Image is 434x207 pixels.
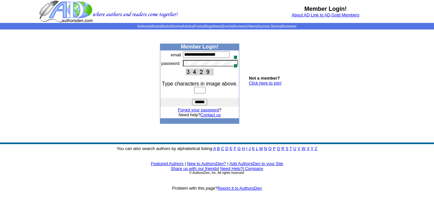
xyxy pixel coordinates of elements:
a: R [281,146,284,151]
a: Q [277,146,280,151]
a: A [213,146,216,151]
font: | [185,161,186,166]
a: Share us with our friends [171,166,218,171]
font: Type characters in image above. [162,81,238,86]
a: Featured Authors [151,161,184,166]
img: This Is CAPTCHA Image [186,68,214,75]
b: Member Login! [181,44,219,49]
span: 1 [234,64,237,68]
font: © AuthorsDen, Inc. All rights reserved. [189,171,245,175]
a: B [217,146,220,151]
a: Books [161,25,170,28]
a: Contact us [200,112,221,117]
a: New to AuthorsDen? [187,161,226,166]
a: Blogs [204,25,212,28]
a: Stories [171,25,182,28]
a: L [256,146,258,151]
a: S [286,146,288,151]
font: , , [292,12,360,17]
a: Gold Members [331,12,359,17]
a: Report it to AuthorsDen [218,186,262,191]
b: Not a member? [249,76,280,81]
a: W [302,146,306,151]
a: V [298,146,301,151]
img: npw-badge-icon.svg [231,61,236,66]
a: eBooks [149,25,160,28]
a: I [246,146,247,151]
font: | [243,166,263,171]
a: Events [223,25,233,28]
a: O [268,146,272,151]
a: E [229,146,232,151]
a: Reviews [233,25,246,28]
a: Success Stories [257,25,281,28]
a: M [259,146,263,151]
span: | | | | | | | | | | | | [137,25,296,28]
a: P [273,146,275,151]
a: News [213,25,222,28]
font: | [218,166,219,171]
a: C [221,146,224,151]
font: email [171,52,181,57]
a: G [237,146,241,151]
a: Authors [137,25,148,28]
a: U [293,146,296,151]
a: Y [311,146,313,151]
img: npw-badge-icon.svg [231,52,236,58]
a: About AD [292,12,310,17]
a: J [248,146,251,151]
font: ? [178,107,222,112]
font: | [227,161,228,166]
a: Click here to join! [249,81,282,85]
a: Articles [183,25,193,28]
a: N [264,146,267,151]
font: Need help? [179,112,221,117]
font: Problem with this page? [172,186,262,191]
a: T [289,146,292,151]
span: 1 [234,55,237,59]
a: Forgot your password [178,107,219,112]
a: Need Help? [220,166,243,171]
a: Link to AD [311,12,330,17]
font: You can also search authors by alphabetical listing: [117,146,317,151]
font: password [161,61,180,66]
a: Bookstore [282,25,297,28]
a: K [252,146,255,151]
a: F [234,146,236,151]
b: Member Login! [305,6,347,12]
a: Add AuthorsDen to your Site [229,161,283,166]
a: Videos [247,25,256,28]
a: H [242,146,245,151]
a: Z [315,146,317,151]
a: Company [245,166,263,171]
a: Poetry [194,25,204,28]
a: D [225,146,228,151]
a: X [307,146,310,151]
